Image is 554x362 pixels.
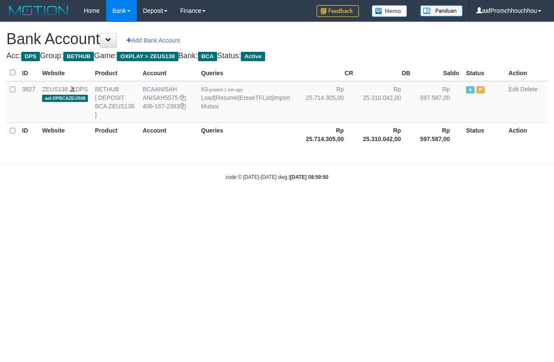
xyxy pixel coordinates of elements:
th: Website [39,122,91,147]
th: Action [505,122,548,147]
th: Queries [198,65,299,81]
a: Load [201,94,214,101]
td: ANISAH 406-167-2383 [139,81,198,123]
th: ID [19,65,39,81]
span: aaf-DPBCAZEUS08 [42,95,88,102]
a: Resume [216,94,238,101]
span: BETHUB [63,52,94,61]
th: Website [39,65,91,81]
span: Active [466,86,475,93]
span: BCA [198,52,217,61]
th: Product [91,65,139,81]
td: Rp 25.310.042,00 [356,81,414,123]
th: Saldo [414,65,463,81]
th: Product [91,122,139,147]
td: DPS [39,81,91,123]
th: CR [300,65,357,81]
th: Status [463,65,505,81]
th: Rp 25.714.305,00 [300,122,357,147]
th: Rp 25.310.042,00 [356,122,414,147]
a: Edit [509,86,519,93]
a: ANISAH5575 [143,94,178,101]
a: EraseTFList [240,94,271,101]
th: ID [19,122,39,147]
span: DPS [21,52,40,61]
h4: Acc: Group: Game: Bank: Status: [6,52,548,60]
span: Active [241,52,265,61]
span: 63 [201,86,243,93]
a: ZEUS138 [42,86,68,93]
th: Queries [198,122,299,147]
img: Button%20Memo.svg [372,5,407,17]
th: Action [505,65,548,81]
th: Account [139,65,198,81]
span: OXPLAY > ZEUS138 [117,52,178,61]
a: Add Bank Account [121,33,185,48]
th: Status [463,122,505,147]
th: Rp 597.587,00 [414,122,463,147]
span: | | | [201,86,290,110]
h1: Bank Account [6,31,548,48]
td: Rp 597.587,00 [414,81,463,123]
td: 3827 [19,81,39,123]
a: Import Mutasi [201,94,290,110]
img: MOTION_logo.png [6,4,71,17]
span: BCA [143,86,155,93]
td: BETHUB [ DEPOSIT BCA ZEUS138 ] [91,81,139,123]
th: Account [139,122,198,147]
img: panduan.png [420,5,463,17]
span: Paused [476,86,485,93]
small: code © [DATE]-[DATE] dwg | [226,174,328,180]
span: updated 1 min ago [208,88,243,92]
strong: [DATE] 08:59:50 [290,174,328,180]
td: Rp 25.714.305,00 [300,81,357,123]
th: DB [356,65,414,81]
a: Delete [520,86,537,93]
img: Feedback.jpg [317,5,359,17]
